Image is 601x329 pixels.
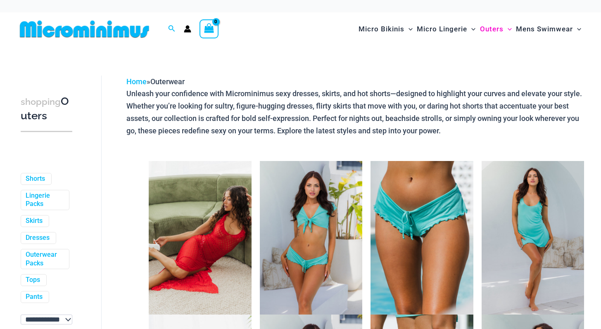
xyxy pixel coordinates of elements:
[26,175,45,183] a: Shorts
[126,77,185,86] span: »
[21,97,61,107] span: shopping
[371,161,473,315] img: Bahama Breeze Mint 5119 Shorts 01
[404,19,413,40] span: Menu Toggle
[21,95,72,123] h3: Outers
[26,192,63,209] a: Lingerie Packs
[356,17,415,42] a: Micro BikinisMenu ToggleMenu Toggle
[359,19,404,40] span: Micro Bikinis
[17,20,152,38] img: MM SHOP LOGO FLAT
[26,251,63,268] a: Outerwear Packs
[417,19,467,40] span: Micro Lingerie
[150,77,185,86] span: Outerwear
[516,19,573,40] span: Mens Swimwear
[514,17,583,42] a: Mens SwimwearMenu ToggleMenu Toggle
[504,19,512,40] span: Menu Toggle
[482,161,584,315] img: Bahama Breeze Mint 5867 Dress 01
[149,161,251,315] img: Sometimes Red 587 Dress 10
[126,88,584,137] p: Unleash your confidence with Microminimus sexy dresses, skirts, and hot shorts—designed to highli...
[415,17,477,42] a: Micro LingerieMenu ToggleMenu Toggle
[168,24,176,34] a: Search icon link
[184,25,191,33] a: Account icon link
[478,17,514,42] a: OutersMenu ToggleMenu Toggle
[200,19,219,38] a: View Shopping Cart, empty
[467,19,475,40] span: Menu Toggle
[573,19,581,40] span: Menu Toggle
[126,77,147,86] a: Home
[26,276,40,284] a: Tops
[21,315,72,324] select: wpc-taxonomy-pa_color-745982
[480,19,504,40] span: Outers
[26,217,43,225] a: Skirts
[260,161,362,315] img: Bahama Breeze Mint 9116 Crop Top 5119 Shorts 01v2
[355,15,584,43] nav: Site Navigation
[26,293,43,301] a: Pants
[26,234,50,242] a: Dresses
